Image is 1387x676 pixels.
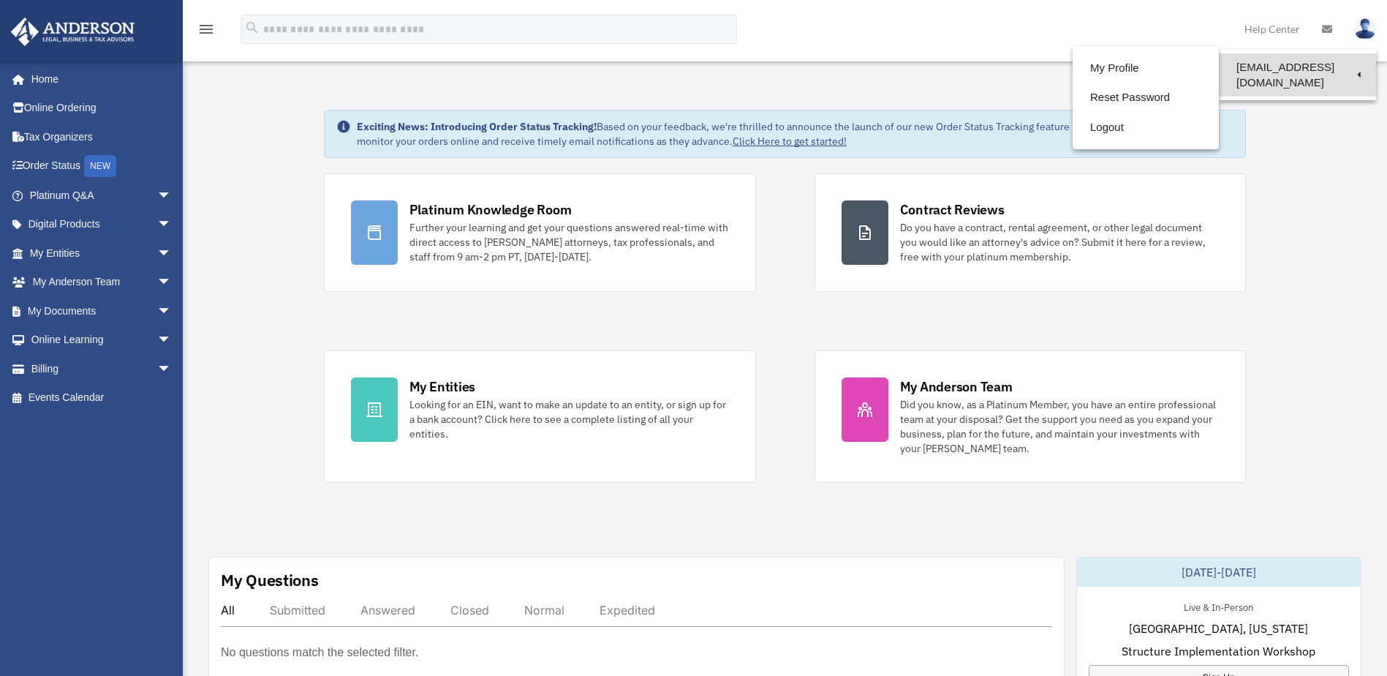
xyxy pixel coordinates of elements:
img: Anderson Advisors Platinum Portal [7,18,139,46]
a: Logout [1073,113,1219,143]
a: Online Ordering [10,94,194,123]
a: [EMAIL_ADDRESS][DOMAIN_NAME] [1219,53,1376,97]
span: arrow_drop_down [157,296,186,326]
span: arrow_drop_down [157,181,186,211]
div: Answered [360,603,415,617]
span: arrow_drop_down [157,326,186,356]
div: Looking for an EIN, want to make an update to an entity, or sign up for a bank account? Click her... [409,397,729,441]
a: Platinum Q&Aarrow_drop_down [10,181,194,210]
a: Events Calendar [10,383,194,413]
a: My Entities Looking for an EIN, want to make an update to an entity, or sign up for a bank accoun... [324,350,756,483]
div: Live & In-Person [1172,598,1265,614]
div: My Anderson Team [900,378,1013,396]
div: Expedited [600,603,655,617]
div: Further your learning and get your questions answered real-time with direct access to [PERSON_NAM... [409,220,729,264]
a: Digital Productsarrow_drop_down [10,210,194,239]
div: Normal [524,603,564,617]
a: Order StatusNEW [10,151,194,181]
span: arrow_drop_down [157,354,186,384]
a: Online Learningarrow_drop_down [10,326,194,355]
a: My Entitiesarrow_drop_down [10,239,194,268]
a: My Documentsarrow_drop_down [10,296,194,326]
div: Did you know, as a Platinum Member, you have an entire professional team at your disposal? Get th... [900,397,1220,456]
a: Billingarrow_drop_down [10,354,194,383]
a: Contract Reviews Do you have a contract, rental agreement, or other legal document you would like... [815,173,1247,292]
i: menu [197,20,215,38]
div: NEW [84,155,116,177]
div: Closed [450,603,489,617]
div: My Questions [221,569,319,591]
span: arrow_drop_down [157,239,186,268]
a: My Profile [1073,53,1219,83]
div: [DATE]-[DATE] [1077,557,1361,587]
div: My Entities [409,378,475,396]
p: No questions match the selected filter. [221,642,418,663]
span: arrow_drop_down [157,210,186,240]
strong: Exciting News: Introducing Order Status Tracking! [357,120,597,133]
div: Based on your feedback, we're thrilled to announce the launch of our new Order Status Tracking fe... [357,119,1234,149]
div: Contract Reviews [900,200,1005,219]
a: Tax Organizers [10,122,194,151]
i: search [244,20,260,36]
a: menu [197,26,215,38]
a: Click Here to get started! [733,135,847,148]
a: Home [10,64,186,94]
a: My Anderson Teamarrow_drop_down [10,268,194,297]
span: [GEOGRAPHIC_DATA], [US_STATE] [1129,620,1308,637]
a: My Anderson Team Did you know, as a Platinum Member, you have an entire professional team at your... [815,350,1247,483]
span: Structure Implementation Workshop [1122,642,1315,660]
img: User Pic [1354,18,1376,40]
span: arrow_drop_down [157,268,186,298]
div: Do you have a contract, rental agreement, or other legal document you would like an attorney's ad... [900,220,1220,264]
div: Platinum Knowledge Room [409,200,572,219]
a: Reset Password [1073,83,1219,113]
div: Submitted [270,603,325,617]
a: Platinum Knowledge Room Further your learning and get your questions answered real-time with dire... [324,173,756,292]
div: All [221,603,235,617]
